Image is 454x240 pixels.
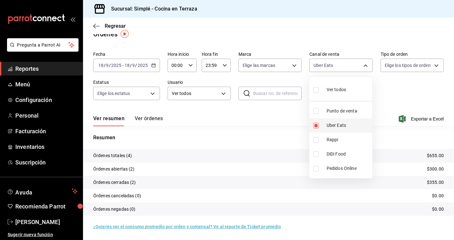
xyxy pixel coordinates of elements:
span: Rappi [327,136,370,143]
span: Ver todos [327,86,346,93]
img: Tooltip marker [121,30,129,38]
span: Pedidos Online [327,165,370,172]
span: DiDi Food [327,151,370,157]
span: Punto de venta [327,108,370,114]
span: Uber Eats [327,122,370,129]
